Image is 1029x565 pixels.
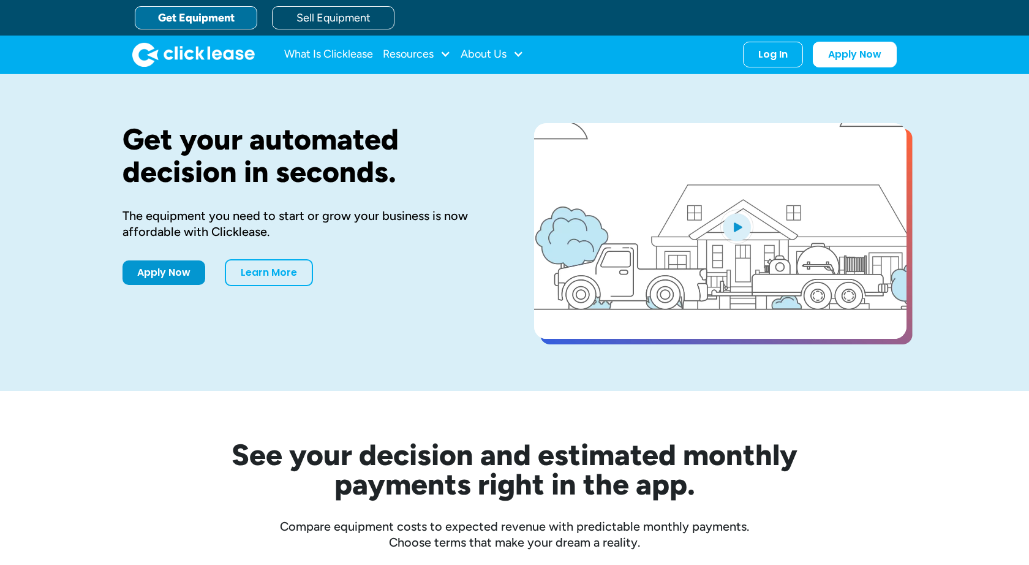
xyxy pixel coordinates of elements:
a: Learn More [225,259,313,286]
a: Sell Equipment [272,6,394,29]
a: What Is Clicklease [284,42,373,67]
div: Log In [758,48,788,61]
a: Apply Now [123,260,205,285]
a: open lightbox [534,123,907,339]
div: Resources [383,42,451,67]
a: Apply Now [813,42,897,67]
h1: Get your automated decision in seconds. [123,123,495,188]
h2: See your decision and estimated monthly payments right in the app. [171,440,858,499]
div: Compare equipment costs to expected revenue with predictable monthly payments. Choose terms that ... [123,518,907,550]
div: About Us [461,42,524,67]
div: The equipment you need to start or grow your business is now affordable with Clicklease. [123,208,495,240]
img: Blue play button logo on a light blue circular background [720,210,753,244]
a: Get Equipment [135,6,257,29]
a: home [132,42,255,67]
img: Clicklease logo [132,42,255,67]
